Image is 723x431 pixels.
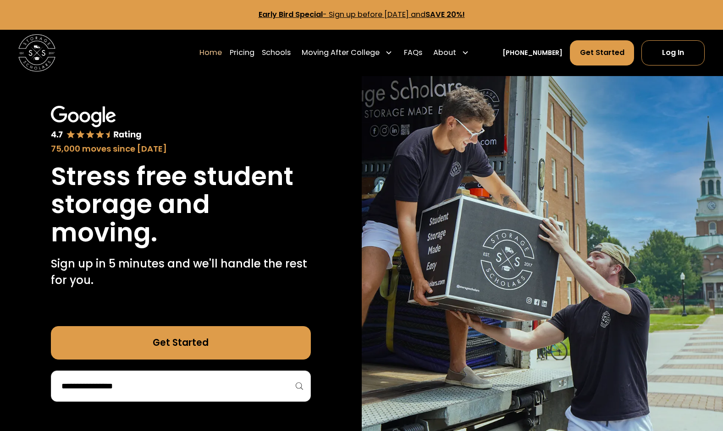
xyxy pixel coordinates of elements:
div: 75,000 moves since [DATE] [51,142,311,155]
a: [PHONE_NUMBER] [502,48,563,58]
div: Moving After College [302,47,380,58]
a: FAQs [404,40,422,66]
a: Get Started [51,326,311,360]
strong: SAVE 20%! [425,9,465,20]
div: Moving After College [298,40,397,66]
img: Storage Scholars main logo [18,34,55,71]
a: home [18,34,55,71]
div: About [433,47,456,58]
strong: Early Bird Special [259,9,323,20]
div: About [430,40,473,66]
a: Schools [262,40,291,66]
a: Pricing [230,40,254,66]
a: Early Bird Special- Sign up before [DATE] andSAVE 20%! [259,9,465,20]
h1: Stress free student storage and moving. [51,162,311,246]
a: Home [199,40,222,66]
a: Get Started [570,40,634,65]
p: Sign up in 5 minutes and we'll handle the rest for you. [51,256,311,289]
img: Google 4.7 star rating [51,106,142,141]
a: Log In [641,40,705,65]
